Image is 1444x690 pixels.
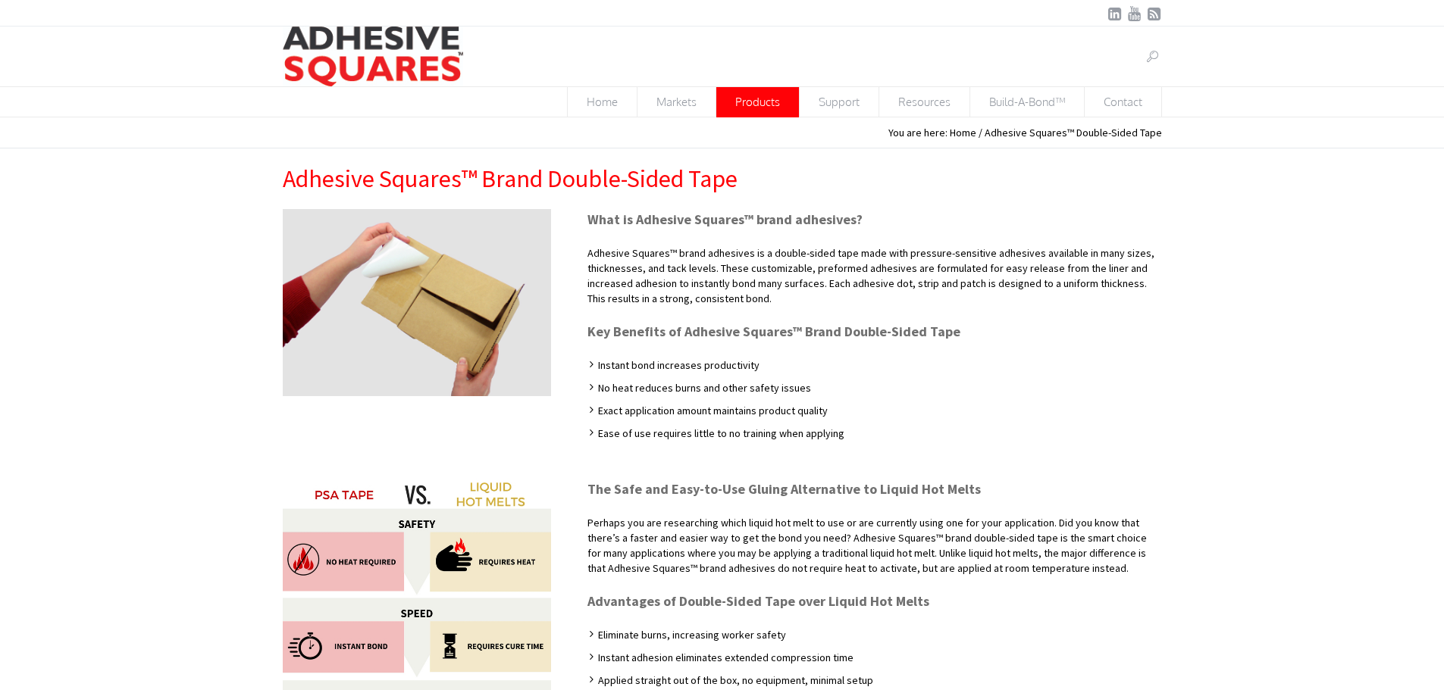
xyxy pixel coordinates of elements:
[283,164,1162,194] h1: Adhesive Squares™ Brand Double-Sided Tape
[567,87,637,117] a: Home
[1107,6,1123,21] a: LinkedIn
[587,515,1161,591] p: Perhaps you are researching which liquid hot melt to use or are currently using one for your appl...
[587,418,1161,441] li: Ease of use requires little to no training when applying
[800,87,879,117] span: Support
[800,87,879,117] a: Support
[587,357,1161,373] li: Instant bond increases productivity
[587,373,1161,395] li: No heat reduces burns and other safety issues
[1085,87,1161,117] span: Contact
[587,211,863,228] strong: What is Adhesive Squares™ brand adhesives?
[587,627,1161,642] li: Eliminate burns, increasing worker safety
[979,126,982,139] span: /
[283,209,551,396] img: AS-packaging.jpg
[587,665,1161,688] li: Applied straight out of the box, no equipment, minimal setup
[587,395,1161,418] li: Exact application amount maintains product quality
[587,323,960,340] strong: Key Benefits of Adhesive Squares™ Brand Double-Sided Tape
[587,480,981,498] strong: The Safe and Easy-to-Use Gluing Alternative to Liquid Hot Melts
[985,126,1162,139] span: Adhesive Squares™ Double-Sided Tape
[1147,6,1162,21] a: RSSFeed
[950,126,976,139] a: Home
[568,87,637,117] span: Home
[587,245,1161,321] p: Adhesive Squares™ brand adhesives is a double-sided tape made with pressure-sensitive adhesives a...
[970,87,1084,117] span: Build-A-Bond™
[1127,6,1142,21] a: YouTube
[970,87,1085,117] a: Build-A-Bond™
[587,592,929,610] strong: Advantages of Double-Sided Tape over Liquid Hot Melts
[587,642,1161,665] li: Instant adhesion eliminates extended compression time
[879,87,969,117] span: Resources
[637,87,716,117] span: Markets
[716,87,799,117] span: Products
[283,27,464,86] img: Adhesive Squares™
[888,126,948,139] span: You are here:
